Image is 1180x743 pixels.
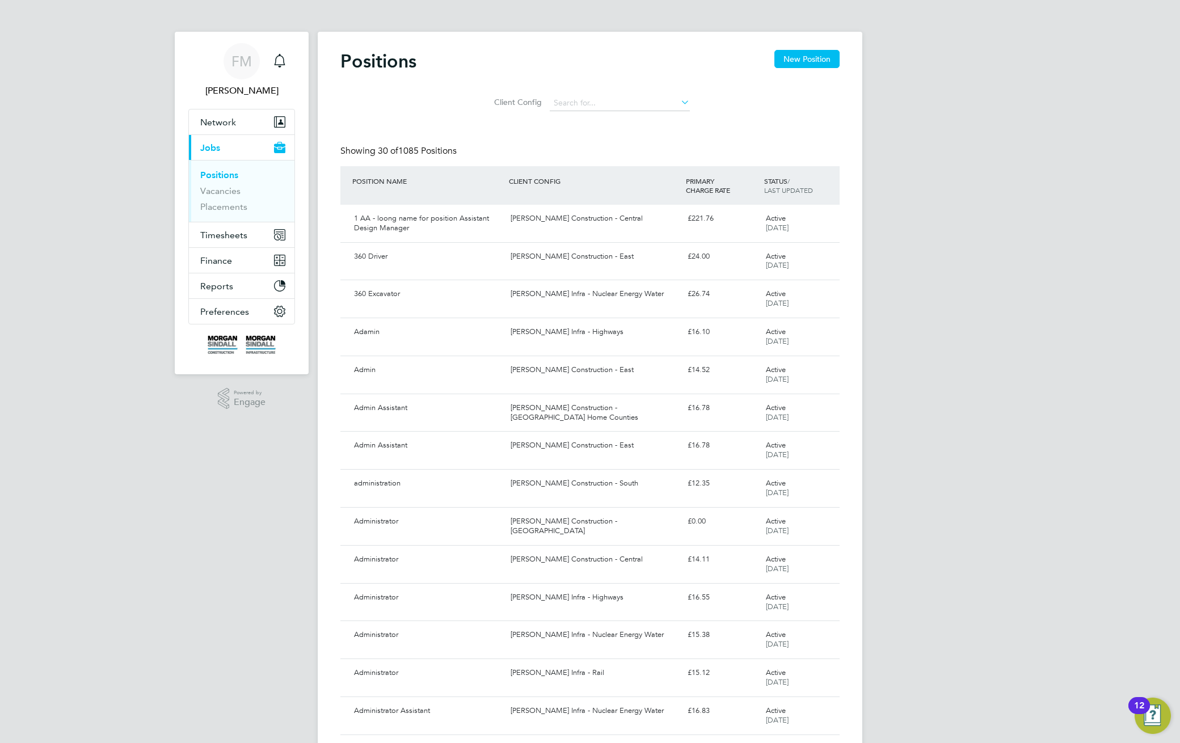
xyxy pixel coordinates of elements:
[506,171,682,191] div: CLIENT CONFIG
[683,702,761,720] div: £16.83
[766,440,786,450] span: Active
[766,677,789,687] span: [DATE]
[175,32,309,374] nav: Main navigation
[683,550,761,569] div: £14.11
[764,185,813,195] span: LAST UPDATED
[200,306,249,317] span: Preferences
[506,626,682,644] div: [PERSON_NAME] Infra - Nuclear Energy Water
[189,160,294,222] div: Jobs
[349,209,506,238] div: 1 AA - loong name for position Assistant Design Manager
[189,299,294,324] button: Preferences
[189,109,294,134] button: Network
[761,171,840,200] div: STATUS
[349,550,506,569] div: Administrator
[1134,706,1144,720] div: 12
[189,273,294,298] button: Reports
[766,668,786,677] span: Active
[189,248,294,273] button: Finance
[766,516,786,526] span: Active
[378,145,457,157] span: 1085 Positions
[683,323,761,341] div: £16.10
[506,323,682,341] div: [PERSON_NAME] Infra - Highways
[1135,698,1171,734] button: Open Resource Center, 12 new notifications
[349,171,506,191] div: POSITION NAME
[506,550,682,569] div: [PERSON_NAME] Construction - Central
[349,247,506,266] div: 360 Driver
[766,260,789,270] span: [DATE]
[787,176,790,185] span: /
[349,512,506,531] div: Administrator
[200,117,236,128] span: Network
[234,388,265,398] span: Powered by
[766,213,786,223] span: Active
[683,512,761,531] div: £0.00
[506,664,682,682] div: [PERSON_NAME] Infra - Rail
[506,247,682,266] div: [PERSON_NAME] Construction - East
[506,361,682,379] div: [PERSON_NAME] Construction - East
[200,281,233,292] span: Reports
[766,403,786,412] span: Active
[349,399,506,417] div: Admin Assistant
[506,436,682,455] div: [PERSON_NAME] Construction - East
[683,209,761,228] div: £221.76
[683,171,761,200] div: PRIMARY CHARGE RATE
[766,251,786,261] span: Active
[766,488,789,497] span: [DATE]
[683,664,761,682] div: £15.12
[189,135,294,160] button: Jobs
[774,50,840,68] button: New Position
[550,95,690,111] input: Search for...
[506,702,682,720] div: [PERSON_NAME] Infra - Nuclear Energy Water
[766,289,786,298] span: Active
[766,526,789,535] span: [DATE]
[766,602,789,611] span: [DATE]
[506,399,682,427] div: [PERSON_NAME] Construction - [GEOGRAPHIC_DATA] Home Counties
[683,361,761,379] div: £14.52
[683,588,761,607] div: £16.55
[208,336,276,354] img: morgansindall-logo-retina.png
[349,285,506,303] div: 360 Excavator
[349,664,506,682] div: Administrator
[349,588,506,607] div: Administrator
[234,398,265,407] span: Engage
[200,170,238,180] a: Positions
[349,361,506,379] div: Admin
[766,592,786,602] span: Active
[491,97,542,107] label: Client Config
[340,50,416,73] h2: Positions
[378,145,398,157] span: 30 of
[349,474,506,493] div: administration
[200,255,232,266] span: Finance
[683,626,761,644] div: £15.38
[766,327,786,336] span: Active
[200,230,247,240] span: Timesheets
[506,588,682,607] div: [PERSON_NAME] Infra - Highways
[683,436,761,455] div: £16.78
[766,706,786,715] span: Active
[766,365,786,374] span: Active
[349,323,506,341] div: Adamin
[766,223,789,233] span: [DATE]
[766,450,789,459] span: [DATE]
[200,142,220,153] span: Jobs
[200,201,247,212] a: Placements
[683,474,761,493] div: £12.35
[218,388,266,410] a: Powered byEngage
[340,145,459,157] div: Showing
[766,298,789,308] span: [DATE]
[766,374,789,384] span: [DATE]
[506,285,682,303] div: [PERSON_NAME] Infra - Nuclear Energy Water
[683,399,761,417] div: £16.78
[188,43,295,98] a: FM[PERSON_NAME]
[188,336,295,354] a: Go to home page
[349,702,506,720] div: Administrator Assistant
[349,436,506,455] div: Admin Assistant
[506,474,682,493] div: [PERSON_NAME] Construction - South
[506,512,682,541] div: [PERSON_NAME] Construction - [GEOGRAPHIC_DATA]
[766,478,786,488] span: Active
[766,336,789,346] span: [DATE]
[188,84,295,98] span: Francis M
[189,222,294,247] button: Timesheets
[683,247,761,266] div: £24.00
[349,626,506,644] div: Administrator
